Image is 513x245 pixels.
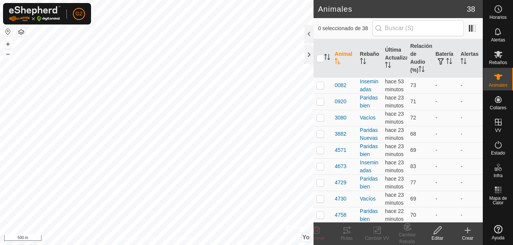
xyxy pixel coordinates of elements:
span: 21 sept 2025, 21:06 [385,159,404,173]
span: 4758 [335,211,346,219]
input: Buscar (S) [372,20,464,36]
span: Horarios [490,15,507,20]
td: - [433,191,458,207]
p-sorticon: Activar para ordenar [360,59,366,65]
span: Eliminar [308,236,324,241]
span: Infra [493,173,502,178]
span: 0082 [335,81,346,89]
font: Animal [335,51,352,57]
div: Rutas [332,235,362,242]
span: 71 [410,98,416,104]
span: 21 sept 2025, 21:06 [385,176,404,190]
div: Crear [453,235,483,242]
p-sorticon: Activar para ordenar [335,59,341,65]
span: 4673 [335,162,346,170]
span: 77 [410,179,416,185]
span: 0920 [335,98,346,106]
span: 68 [410,131,416,137]
span: 21 sept 2025, 21:06 [385,111,404,125]
span: Ayuda [492,236,505,240]
td: - [457,158,483,175]
span: Mapa de Calor [485,196,511,205]
button: Restablecer Mapa [3,27,12,36]
p-sorticon: Activar para ordenar [385,63,391,69]
td: - [433,142,458,158]
span: Animales [489,83,507,87]
span: 3080 [335,114,346,122]
span: 21 sept 2025, 21:06 [385,127,404,141]
td: - [457,142,483,158]
td: - [457,110,483,126]
p-sorticon: Activar para ordenar [446,59,452,65]
font: Rebaño [360,51,379,57]
span: 69 [410,147,416,153]
td: - [457,207,483,223]
font: Última Actualización [385,47,419,61]
span: 73 [410,82,416,88]
div: Paridas bien [360,175,379,191]
font: Batería [436,51,453,57]
p-sorticon: Activar para ordenar [460,59,467,65]
div: Vacíos [360,195,379,203]
span: 69 [410,196,416,202]
td: - [433,158,458,175]
span: 4571 [335,146,346,154]
td: - [433,93,458,110]
a: Ayuda [483,222,513,243]
span: 83 [410,163,416,169]
span: Rebaños [489,60,507,65]
td: - [433,126,458,142]
div: Inseminadas [360,78,379,93]
td: - [457,191,483,207]
button: Capas del Mapa [17,28,26,37]
span: 4730 [335,195,346,203]
td: - [433,175,458,191]
td: - [433,110,458,126]
span: G2 [76,10,83,18]
h2: Animales [318,5,467,14]
span: Alertas [491,38,505,42]
p-sorticon: Activar para ordenar [324,55,330,61]
span: VV [495,128,501,133]
p-sorticon: Activar para ordenar [419,67,425,73]
div: Paridas bien [360,142,379,158]
td: - [457,77,483,93]
span: 21 sept 2025, 21:07 [385,208,404,222]
span: 21 sept 2025, 21:06 [385,192,404,206]
td: - [457,93,483,110]
span: 3882 [335,130,346,138]
div: Cambiar VV [362,235,392,242]
a: Política de Privacidad [118,235,161,242]
span: Collares [490,106,506,110]
span: 21 sept 2025, 21:06 [385,95,404,109]
span: 72 [410,115,416,121]
img: Logo Gallagher [9,6,60,21]
span: 21 sept 2025, 20:36 [385,78,404,92]
div: Paridas bien [360,94,379,110]
span: 21 sept 2025, 21:06 [385,143,404,157]
td: - [433,207,458,223]
div: Cambiar Rebaño [392,231,422,245]
span: 4729 [335,179,346,187]
button: + [3,40,12,49]
td: - [457,126,483,142]
td: - [457,175,483,191]
font: Alertas [460,51,478,57]
div: Editar [422,235,453,242]
div: Vacíos [360,114,379,122]
a: Contáctenos [170,235,196,242]
div: Paridas bien [360,207,379,223]
div: Inseminadas [360,159,379,175]
td: - [433,77,458,93]
button: – [3,49,12,58]
span: 38 [467,3,475,15]
span: Yo [302,234,309,240]
div: Paridas Nuevas [360,126,379,142]
button: Yo [302,233,310,242]
font: Relación de Audio (%) [410,43,432,73]
span: Estado [491,151,505,155]
span: 70 [410,212,416,218]
span: 0 seleccionado de 38 [318,24,372,32]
